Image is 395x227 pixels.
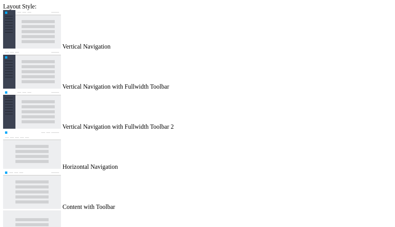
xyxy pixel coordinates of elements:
md-radio-button: Content with Toolbar [3,170,392,210]
img: vertical-nav.jpg [3,10,61,49]
img: horizontal-nav.jpg [3,130,61,169]
img: content-with-toolbar.jpg [3,170,61,209]
img: vertical-nav-with-full-toolbar-2.jpg [3,90,61,129]
span: Horizontal Navigation [62,163,118,170]
md-radio-button: Vertical Navigation with Fullwidth Toolbar 2 [3,90,392,130]
span: Vertical Navigation with Fullwidth Toolbar 2 [62,123,174,130]
span: Vertical Navigation with Fullwidth Toolbar [62,83,169,90]
md-radio-button: Horizontal Navigation [3,130,392,170]
img: vertical-nav-with-full-toolbar.jpg [3,50,61,89]
span: Content with Toolbar [62,203,115,210]
md-radio-button: Vertical Navigation with Fullwidth Toolbar [3,50,392,90]
span: Vertical Navigation [62,43,111,50]
div: Layout Style: [3,3,392,10]
md-radio-button: Vertical Navigation [3,10,392,50]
